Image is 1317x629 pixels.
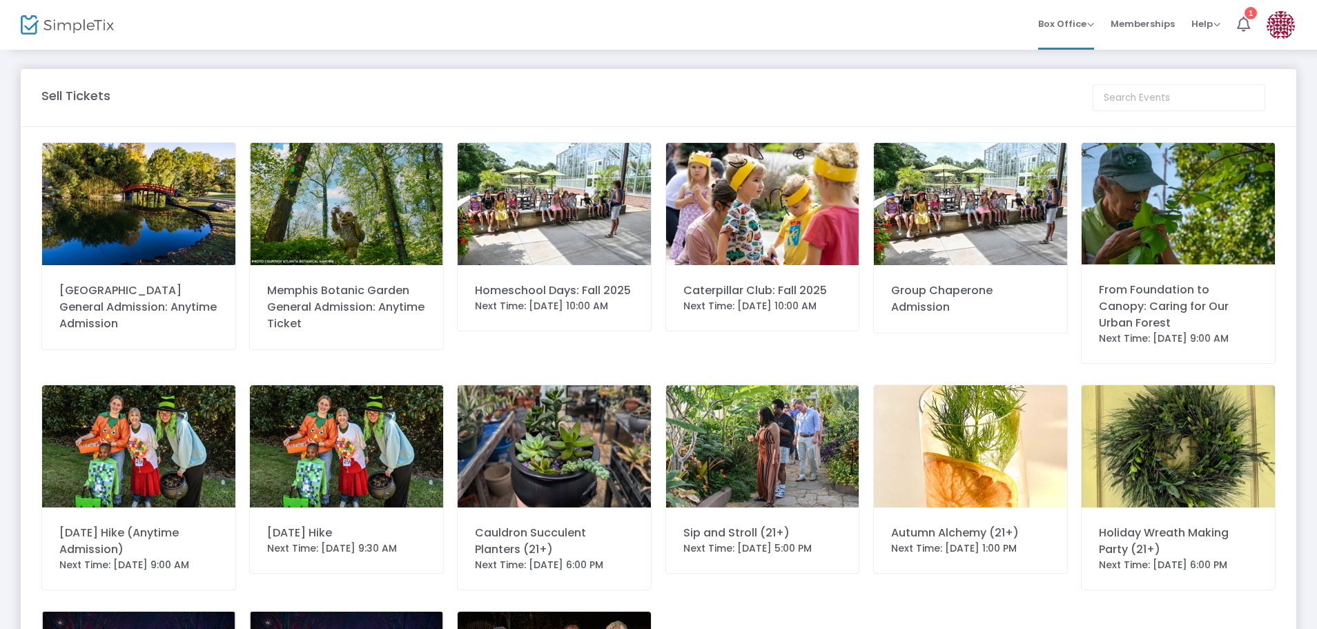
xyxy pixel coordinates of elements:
[1082,143,1275,264] img: treegarden3-CarleeZamora-OliviaWall.jpg
[891,525,1050,541] div: Autumn Alchemy (21+)
[1038,17,1094,30] span: Box Office
[42,385,235,507] img: 63895372662882039119OCT240356-OliviaWall.JPG
[1099,558,1258,572] div: Next Time: [DATE] 6:00 PM
[874,385,1067,507] img: GT-CarleeZamora-OliviaWall.jpg
[475,282,634,299] div: Homeschool Days: Fall 2025
[1099,282,1258,331] div: From Foundation to Canopy: Caring for Our Urban Forest
[683,525,842,541] div: Sip and Stroll (21+)
[267,541,426,556] div: Next Time: [DATE] 9:30 AM
[267,282,426,332] div: Memphis Botanic Garden General Admission: Anytime Ticket
[1111,6,1175,41] span: Memberships
[891,282,1050,316] div: Group Chaperone Admission
[1099,525,1258,558] div: Holiday Wreath Making Party (21+)
[1191,17,1220,30] span: Help
[59,525,218,558] div: [DATE] Hike (Anytime Admission)
[475,525,634,558] div: Cauldron Succulent Planters (21+)
[891,541,1050,556] div: Next Time: [DATE] 1:00 PM
[267,525,426,541] div: [DATE] Hike
[42,143,235,265] img: JapaneseGarden.JPG
[41,86,110,105] m-panel-title: Sell Tickets
[458,385,651,507] img: cauldronplanter-CarleeZamora-OliviaWall.jpg
[59,558,218,572] div: Next Time: [DATE] 9:00 AM
[1082,385,1275,507] img: b27da93d-a5f4-4272-816d-cd88d563e6e11-CarleeZamora-MollieStringer.jpg
[475,299,634,313] div: Next Time: [DATE] 10:00 AM
[1093,84,1265,111] input: Search Events
[475,558,634,572] div: Next Time: [DATE] 6:00 PM
[874,143,1067,265] img: 6389476095027064672407200003-JulieOBryan-OliviaWall.JPG
[250,385,443,507] img: 19OCT240356-OliviaWall.JPG
[1099,331,1258,346] div: Next Time: [DATE] 9:00 AM
[59,282,218,332] div: [GEOGRAPHIC_DATA] General Admission: Anytime Admission
[458,143,651,265] img: 2407200003-JulieOBryan-OliviaWall.JPG
[683,282,842,299] div: Caterpillar Club: Fall 2025
[683,299,842,313] div: Next Time: [DATE] 10:00 AM
[1245,7,1257,19] div: 1
[683,541,842,556] div: Next Time: [DATE] 5:00 PM
[250,143,443,265] img: 638791207153523448DSC00677SR-simpletix.png
[666,385,859,507] img: Tropic0087-CarleeZamora-OliviaWall.JPG
[666,143,859,265] img: CaterpillarClub-1335.jpg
